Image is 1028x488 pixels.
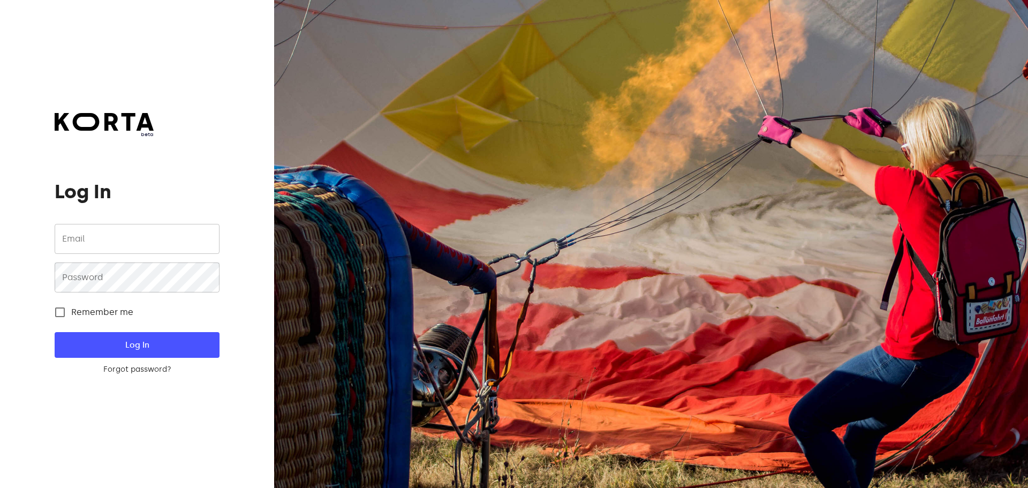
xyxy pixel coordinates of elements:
[55,332,219,358] button: Log In
[55,131,154,138] span: beta
[55,181,219,202] h1: Log In
[55,113,154,131] img: Korta
[55,364,219,375] a: Forgot password?
[72,338,202,352] span: Log In
[71,306,133,319] span: Remember me
[55,113,154,138] a: beta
